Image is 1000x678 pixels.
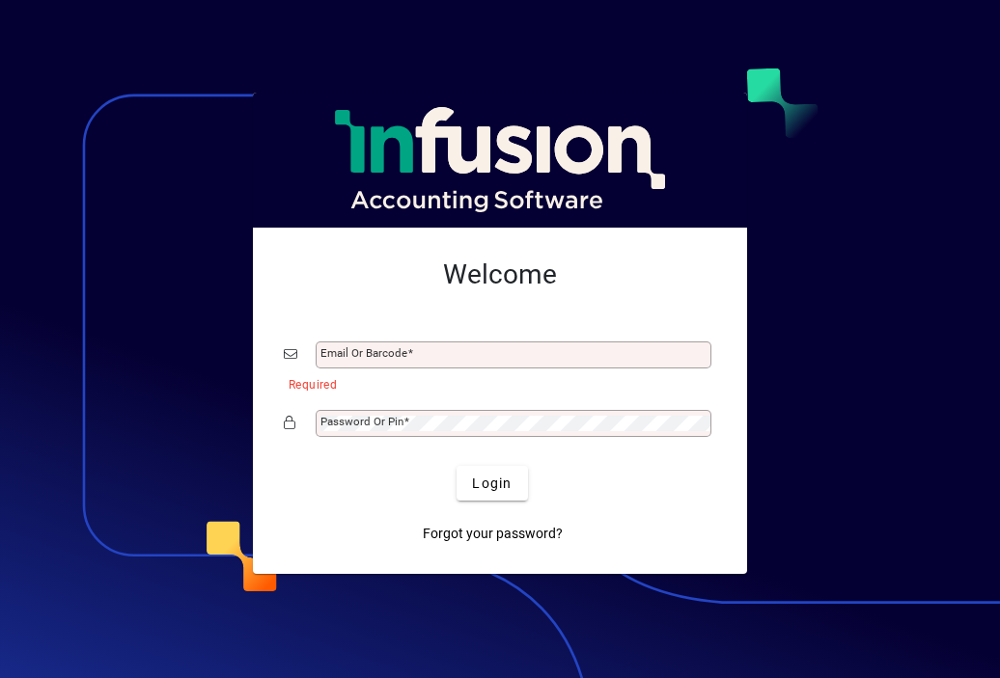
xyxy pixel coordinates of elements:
button: Login [457,466,527,501]
h2: Welcome [284,258,716,291]
mat-label: Password or Pin [320,415,403,428]
span: Login [472,474,512,494]
mat-label: Email or Barcode [320,346,407,360]
span: Forgot your password? [423,524,563,544]
mat-error: Required [289,373,701,393]
a: Forgot your password? [415,516,570,551]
